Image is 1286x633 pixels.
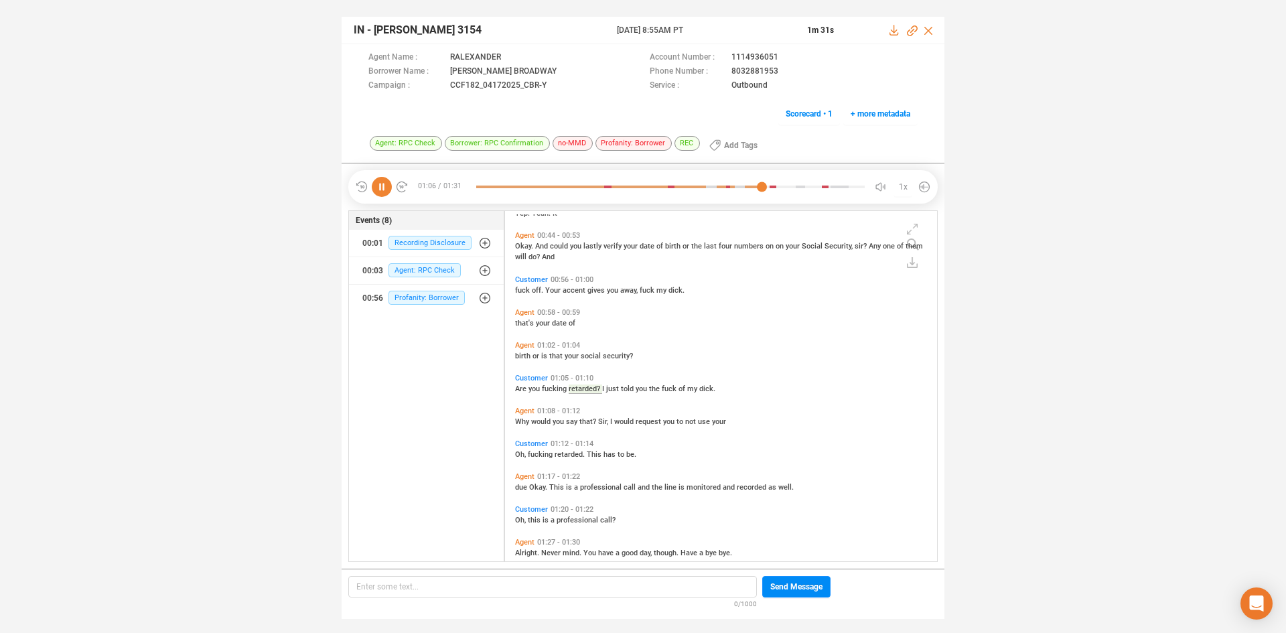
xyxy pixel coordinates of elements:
[515,209,532,218] span: Yep.
[676,417,685,426] span: to
[515,352,532,360] span: birth
[698,417,712,426] span: use
[649,384,662,393] span: the
[569,384,602,394] span: retarded?
[618,450,626,459] span: to
[825,242,855,251] span: Security,
[545,286,563,295] span: Your
[557,516,600,524] span: professional
[566,417,579,426] span: say
[654,549,681,557] span: though.
[551,516,557,524] span: a
[548,275,596,284] span: 00:56 - 01:00
[370,136,442,151] span: Agent: RPC Check
[681,549,699,557] span: Have
[624,242,640,251] span: your
[802,242,825,251] span: Social
[617,24,791,36] span: [DATE] 8:55AM PT
[553,136,593,151] span: no-MMD
[583,549,598,557] span: You
[603,450,618,459] span: has
[534,472,583,481] span: 01:17 - 01:22
[515,231,534,240] span: Agent
[563,549,583,557] span: mind.
[678,384,687,393] span: of
[368,65,443,79] span: Borrower Name :
[515,549,541,557] span: Alright.
[656,286,668,295] span: my
[587,286,607,295] span: gives
[549,483,566,492] span: This
[851,103,910,125] span: + more metadata
[534,308,583,317] span: 00:58 - 00:59
[542,253,555,261] span: And
[515,538,534,547] span: Agent
[555,450,587,459] span: retarded.
[638,483,652,492] span: and
[548,374,596,382] span: 01:05 - 01:10
[650,79,725,93] span: Service :
[515,341,534,350] span: Agent
[515,472,534,481] span: Agent
[566,483,574,492] span: is
[515,384,528,393] span: Are
[602,384,606,393] span: I
[528,450,555,459] span: fucking
[388,236,472,250] span: Recording Disclosure
[622,549,640,557] span: good
[731,79,768,93] span: Outbound
[535,242,550,251] span: And
[445,136,550,151] span: Borrower: RPC Confirmation
[906,242,923,251] span: them
[768,483,778,492] span: as
[843,103,918,125] button: + more metadata
[737,483,768,492] span: recorded
[569,319,575,328] span: of
[349,285,504,311] button: 00:56Profanity: Borrower
[699,384,715,393] span: dick.
[515,242,535,251] span: Okay.
[580,483,624,492] span: professional
[770,576,823,597] span: Send Message
[515,450,528,459] span: Oh,
[731,51,778,65] span: 1114936051
[574,483,580,492] span: a
[786,103,833,125] span: Scorecard • 1
[515,483,529,492] span: due
[610,417,614,426] span: I
[368,79,443,93] span: Campaign :
[626,450,636,459] span: be.
[528,253,542,261] span: do?
[450,51,501,65] span: RALEXANDER
[553,417,566,426] span: you
[349,230,504,257] button: 00:01Recording Disclosure
[515,516,528,524] span: Oh,
[636,417,663,426] span: request
[607,286,620,295] span: you
[766,242,776,251] span: on
[704,242,719,251] span: last
[685,417,698,426] span: not
[354,22,482,38] span: IN - [PERSON_NAME] 3154
[534,407,583,415] span: 01:08 - 01:12
[579,417,598,426] span: that?
[532,352,541,360] span: or
[734,242,766,251] span: numbers
[515,417,531,426] span: Why
[368,51,443,65] span: Agent Name :
[515,505,548,514] span: Customer
[388,291,465,305] span: Profanity: Borrower
[664,483,678,492] span: line
[529,483,549,492] span: Okay.
[855,242,869,251] span: sir?
[552,319,569,328] span: date
[528,516,543,524] span: this
[450,79,547,93] span: CCF182_04172025_CBR-Y
[776,242,786,251] span: on
[553,209,557,218] span: It
[640,549,654,557] span: day,
[536,319,552,328] span: your
[650,51,725,65] span: Account Number :
[543,516,551,524] span: is
[549,352,565,360] span: that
